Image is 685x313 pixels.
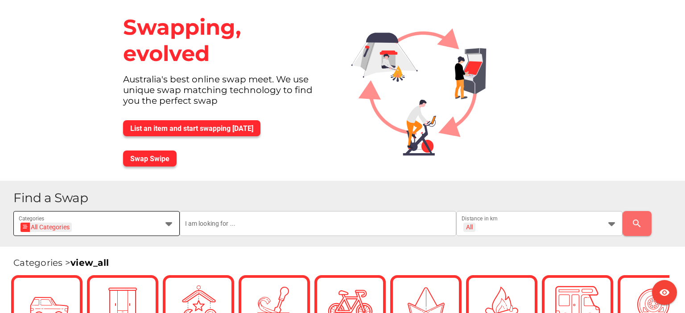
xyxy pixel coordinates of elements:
[659,287,670,298] i: visibility
[185,211,451,236] input: I am looking for ...
[23,223,70,232] div: All Categories
[13,257,109,268] span: Categories >
[466,223,473,231] div: All
[116,74,337,113] div: Australia's best online swap meet. We use unique swap matching technology to find you the perfect...
[631,218,642,229] i: search
[13,191,678,204] h1: Find a Swap
[123,150,177,167] button: Swap Swipe
[123,120,260,136] button: List an item and start swapping [DATE]
[116,7,337,74] div: Swapping, evolved
[130,124,253,133] span: List an item and start swapping [DATE]
[130,154,169,163] span: Swap Swipe
[70,257,109,268] a: view_all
